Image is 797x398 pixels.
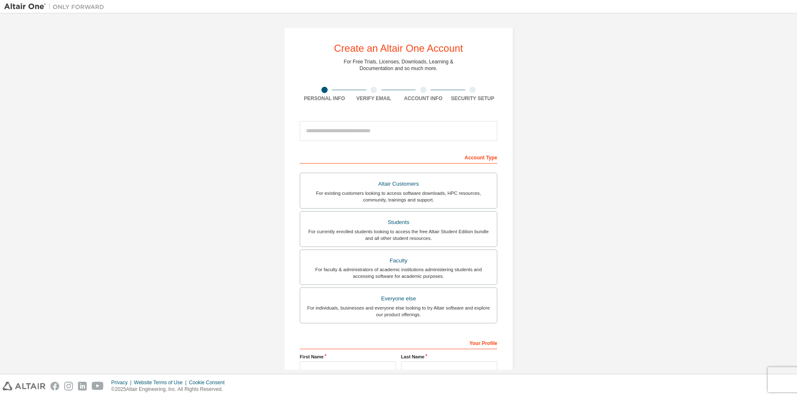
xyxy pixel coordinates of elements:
div: Website Terms of Use [134,379,189,386]
div: Verify Email [349,95,399,102]
div: Your Profile [300,336,497,349]
img: facebook.svg [50,382,59,390]
img: instagram.svg [64,382,73,390]
div: For currently enrolled students looking to access the free Altair Student Edition bundle and all ... [305,228,492,242]
div: Privacy [111,379,134,386]
div: Cookie Consent [189,379,229,386]
div: Everyone else [305,293,492,305]
div: For Free Trials, Licenses, Downloads, Learning & Documentation and so much more. [344,58,454,72]
div: Create an Altair One Account [334,43,463,53]
div: Account Type [300,150,497,164]
div: For faculty & administrators of academic institutions administering students and accessing softwa... [305,266,492,280]
img: altair_logo.svg [3,382,45,390]
img: Altair One [4,3,108,11]
img: youtube.svg [92,382,104,390]
p: © 2025 Altair Engineering, Inc. All Rights Reserved. [111,386,230,393]
div: Students [305,217,492,228]
label: Last Name [401,353,497,360]
div: Faculty [305,255,492,267]
img: linkedin.svg [78,382,87,390]
div: Altair Customers [305,178,492,190]
div: For existing customers looking to access software downloads, HPC resources, community, trainings ... [305,190,492,203]
label: First Name [300,353,396,360]
div: Personal Info [300,95,349,102]
div: Security Setup [448,95,498,102]
div: For individuals, businesses and everyone else looking to try Altair software and explore our prod... [305,305,492,318]
div: Account Info [398,95,448,102]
